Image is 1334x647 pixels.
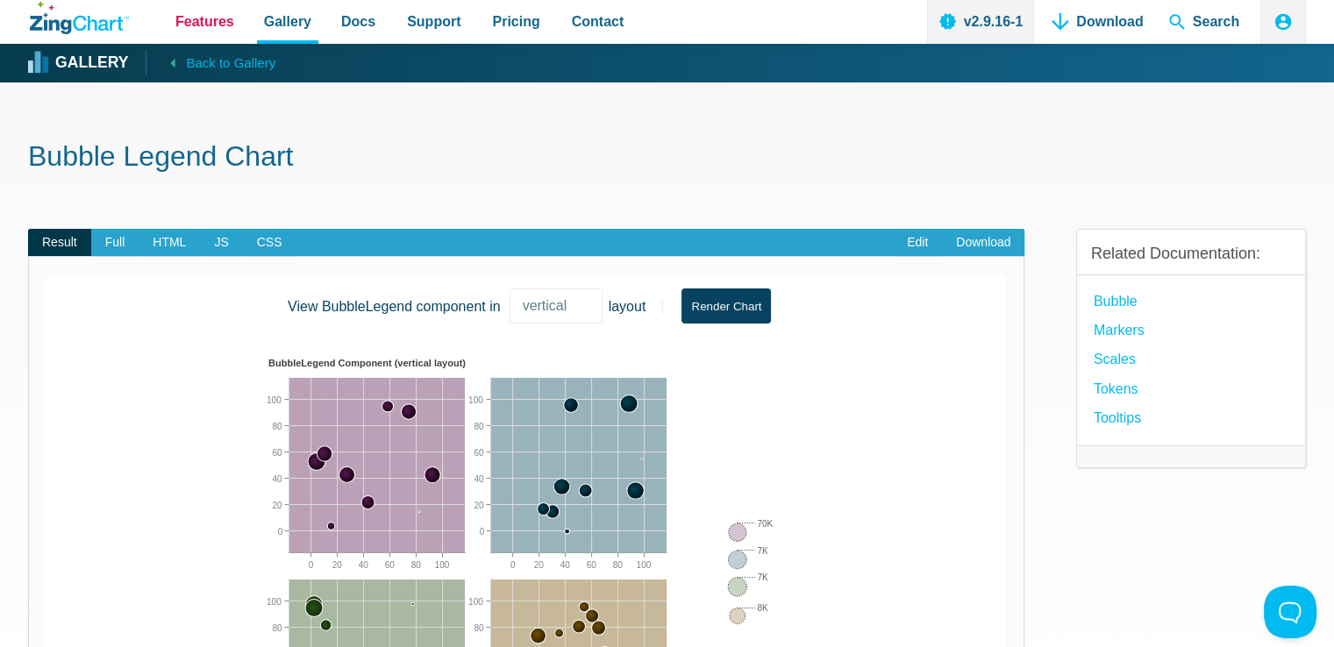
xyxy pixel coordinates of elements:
[1264,586,1316,638] iframe: Toggle Customer Support
[572,10,624,33] span: Contact
[609,295,646,318] span: layout
[288,295,501,318] span: View BubbleLegend component in
[243,229,296,257] span: CSS
[1094,377,1138,401] a: Tokens
[407,10,460,33] span: Support
[758,546,769,556] tspan: 7K
[30,50,128,76] a: Gallery
[186,52,275,75] span: Back to Gallery
[55,55,128,71] strong: Gallery
[1091,244,1291,264] h3: Related Documentation:
[652,295,673,318] span: |
[341,10,375,33] span: Docs
[893,229,942,257] a: Edit
[146,50,275,75] a: Back to Gallery
[1094,289,1138,313] a: Bubble
[139,229,200,257] span: HTML
[942,229,1024,257] a: Download
[30,2,129,34] a: ZingChart Logo. Click to return to the homepage
[758,519,774,529] tspan: 70K
[175,10,234,33] span: Features
[492,10,539,33] span: Pricing
[1094,406,1141,430] a: Tooltips
[28,139,1306,178] h1: Bubble Legend Chart
[264,10,311,33] span: Gallery
[28,229,91,257] span: Result
[1094,318,1145,342] a: Markers
[758,603,769,613] tspan: 8K
[758,573,769,583] tspan: 7K
[200,229,242,257] span: JS
[1094,347,1136,371] a: Scales
[681,288,771,323] button: Render Chart
[91,229,139,257] span: Full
